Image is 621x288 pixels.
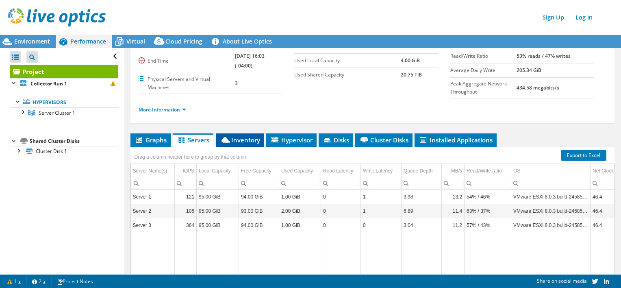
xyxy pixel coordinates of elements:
[220,136,260,144] span: Inventory
[182,166,194,176] div: IOPS
[402,178,442,189] td: Column Queue Depth, Filter cell
[131,190,175,204] td: Column Server Name(s), Value Server 1
[402,190,442,204] td: Column Queue Depth, Value 3.98
[511,178,591,189] td: Column OS, Filter cell
[131,164,175,178] td: Server Name(s) Column
[131,178,175,189] td: Column Server Name(s), Filter cell
[279,204,321,218] td: Column Used Capacity, Value 2.00 GiB
[132,151,248,163] div: Drag a column header here to group by that column
[208,35,278,48] a: About Live Optics
[10,97,118,107] a: Hypervisors
[361,204,402,218] td: Column Write Latency, Value 1
[131,204,175,218] td: Column Server Name(s), Value Server 2
[361,178,402,189] td: Column Write Latency, Filter cell
[239,190,279,204] td: Column Free Capacity, Value 94.00 GiB
[511,218,591,233] td: Column OS, Value VMware ESXi 8.0.3 build-24585383
[321,164,361,178] td: Read Latency Column
[517,67,541,74] b: 205.34 GiB
[442,218,465,233] td: Column MB/s, Value 11.2
[126,37,145,45] span: Virtual
[465,218,511,233] td: Column Read/Write ratio, Value 57% / 43%
[10,65,118,78] a: Project
[26,276,52,286] a: 2
[402,218,442,233] td: Column Queue Depth, Value 3.04
[14,37,50,45] span: Environment
[139,57,235,65] label: End Time
[467,166,502,176] div: Read/Write ratio
[131,218,175,233] td: Column Server Name(s), Value Server 3
[465,190,511,204] td: Column Read/Write ratio, Value 54% / 46%
[517,84,559,91] b: 434.58 megabits/s
[465,164,511,178] td: Read/Write ratio Column
[404,166,432,176] div: Queue Depth
[175,204,197,218] td: Column IOPS, Value 105
[10,107,118,118] a: Server Cluster 1
[279,178,321,189] td: Column Used Capacity, Filter cell
[241,166,271,176] div: Free Capacity
[451,166,462,176] div: MB/s
[465,204,511,218] td: Column Read/Write ratio, Value 63% / 37%
[239,178,279,189] td: Column Free Capacity, Filter cell
[321,178,361,189] td: Column Read Latency, Filter cell
[135,136,167,144] span: Graphs
[442,190,465,204] td: Column MB/s, Value 13.2
[321,190,361,204] td: Column Read Latency, Value 0
[270,136,313,144] span: Hypervisor
[450,66,517,74] label: Average Daily Write
[361,164,402,178] td: Write Latency Column
[363,166,393,176] div: Write Latency
[538,11,568,23] a: Sign Up
[70,37,106,45] span: Performance
[30,136,118,146] div: Shared Cluster Disks
[361,190,402,204] td: Column Write Latency, Value 1
[235,52,265,69] b: [DATE] 16:03 (-04:00)
[197,178,239,189] td: Column Local Capacity, Filter cell
[51,276,99,286] a: Project Notes
[10,78,118,89] a: Collector Run 1
[442,178,465,189] td: Column MB/s, Filter cell
[442,164,465,178] td: MB/s Column
[133,166,167,176] div: Server Name(s)
[279,190,321,204] td: Column Used Capacity, Value 1.00 GiB
[279,164,321,178] td: Used Capacity Column
[197,190,239,204] td: Column Local Capacity, Value 95.00 GiB
[511,190,591,204] td: Column OS, Value VMware ESXi 8.0.3 build-24585383
[165,37,202,45] span: Cloud Pricing
[513,166,520,176] div: OS
[197,164,239,178] td: Local Capacity Column
[175,190,197,204] td: Column IOPS, Value 121
[401,57,420,64] b: 4.00 GiB
[197,218,239,233] td: Column Local Capacity, Value 95.00 GiB
[402,164,442,178] td: Queue Depth Column
[239,204,279,218] td: Column Free Capacity, Value 93.00 GiB
[537,277,587,284] span: Share on social media
[175,164,197,178] td: IOPS Column
[450,52,517,60] label: Read/Write Ratio
[279,218,321,233] td: Column Used Capacity, Value 1.00 GiB
[361,218,402,233] td: Column Write Latency, Value 0
[175,218,197,233] td: Column IOPS, Value 364
[321,218,361,233] td: Column Read Latency, Value 0
[239,218,279,233] td: Column Free Capacity, Value 94.00 GiB
[450,80,517,96] label: Peak Aggregate Network Throughput
[511,204,591,218] td: Column OS, Value VMware ESXi 8.0.3 build-24585383
[235,80,238,87] b: 3
[199,166,231,176] div: Local Capacity
[139,75,235,92] label: Physical Servers and Virtual Machines
[239,164,279,178] td: Free Capacity Column
[294,71,401,79] label: Used Shared Capacity
[177,136,209,144] span: Servers
[30,80,67,87] b: Collector Run 1
[419,136,493,144] span: Installed Applications
[281,166,313,176] div: Used Capacity
[571,11,597,23] a: Log In
[2,276,27,286] a: 1
[561,150,606,161] a: Export to Excel
[511,164,591,178] td: OS Column
[323,136,349,144] span: Disks
[401,71,422,78] b: 20.75 TiB
[517,52,571,59] b: 53% reads / 47% writes
[359,136,408,144] span: Cluster Disks
[197,204,239,218] td: Column Local Capacity, Value 95.00 GiB
[139,106,186,113] a: More Information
